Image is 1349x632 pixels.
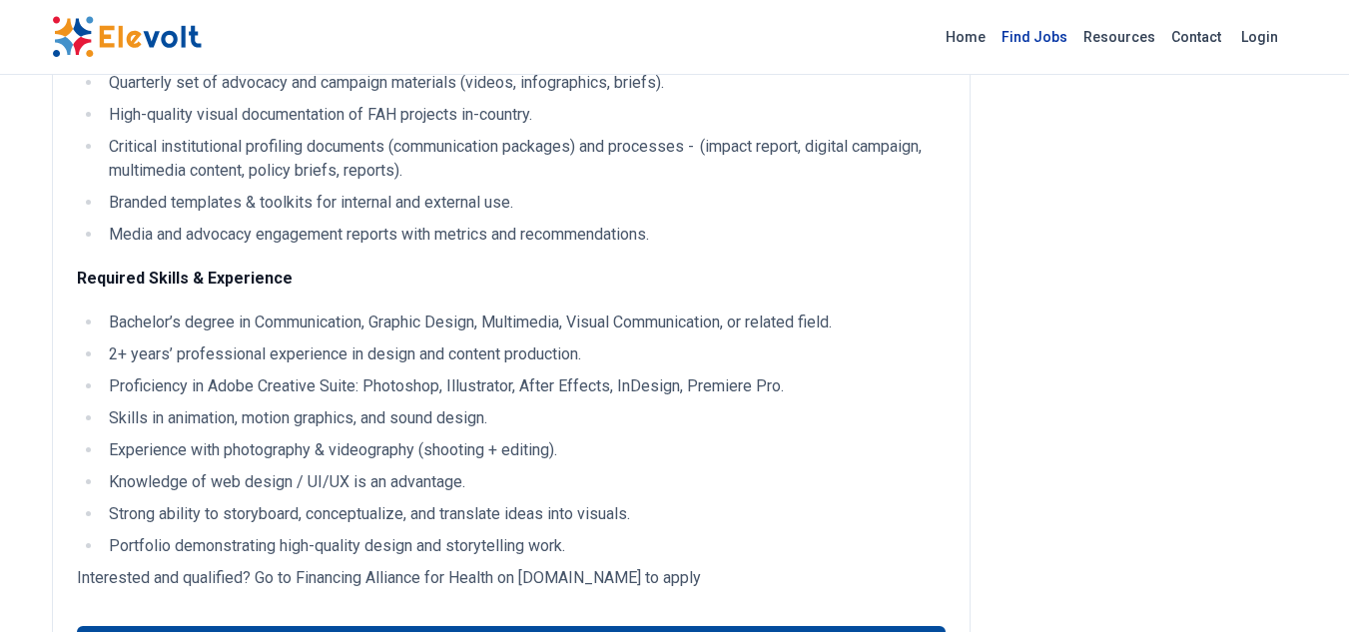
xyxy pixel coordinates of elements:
[103,71,946,95] li: Quarterly set of advocacy and campaign materials (videos, infographics, briefs).
[103,223,946,247] li: Media and advocacy engagement reports with metrics and recommendations.
[103,502,946,526] li: Strong ability to storyboard, conceptualize, and translate ideas into visuals.
[1075,21,1163,53] a: Resources
[77,566,946,590] p: Interested and qualified? Go to Financing Alliance for Health on [DOMAIN_NAME] to apply
[52,16,202,58] img: Elevolt
[103,311,946,334] li: Bachelor’s degree in Communication, Graphic Design, Multimedia, Visual Communication, or related ...
[103,342,946,366] li: 2+ years’ professional experience in design and content production.
[103,534,946,558] li: Portfolio demonstrating high-quality design and storytelling work.
[1249,536,1349,632] iframe: Chat Widget
[77,269,293,288] strong: Required Skills & Experience
[103,135,946,183] li: Critical institutional profiling documents (communication packages) and processes - (impact repor...
[103,406,946,430] li: Skills in animation, motion graphics, and sound design.
[103,374,946,398] li: Proficiency in Adobe Creative Suite: Photoshop, Illustrator, After Effects, InDesign, Premiere Pro.
[1163,21,1229,53] a: Contact
[103,191,946,215] li: Branded templates & toolkits for internal and external use.
[103,470,946,494] li: Knowledge of web design / UI/UX is an advantage.
[103,438,946,462] li: Experience with photography & videography (shooting + editing).
[103,103,946,127] li: High-quality visual documentation of FAH projects in-country.
[938,21,994,53] a: Home
[994,21,1075,53] a: Find Jobs
[1229,17,1290,57] a: Login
